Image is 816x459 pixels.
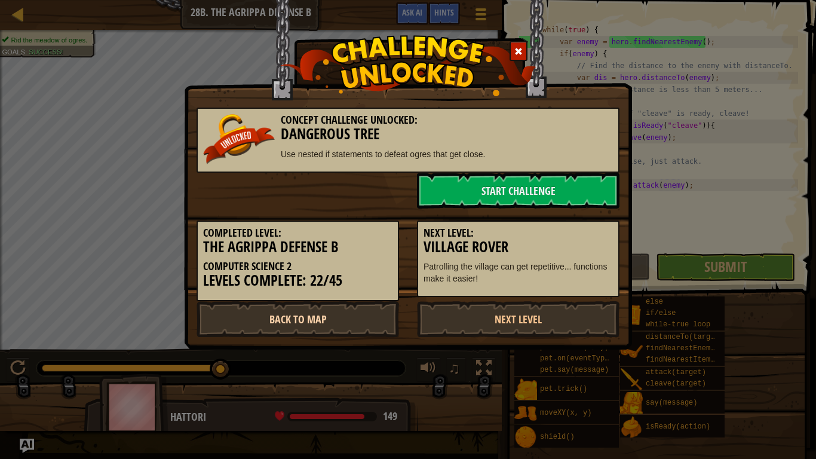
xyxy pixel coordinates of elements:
[280,35,536,96] img: challenge_unlocked.png
[417,173,619,209] a: Start Challenge
[424,227,613,239] h5: Next Level:
[203,114,275,164] img: unlocked_banner.png
[197,301,399,337] a: Back to Map
[203,227,392,239] h5: Completed Level:
[203,126,613,142] h3: Dangerous Tree
[203,273,392,289] h3: Levels Complete: 22/45
[203,239,392,255] h3: The Agrippa Defense B
[417,301,619,337] a: Next Level
[203,148,613,160] p: Use nested if statements to defeat ogres that get close.
[424,239,613,255] h3: Village Rover
[281,112,418,127] span: Concept Challenge Unlocked:
[424,261,613,284] p: Patrolling the village can get repetitive... functions make it easier!
[203,261,392,273] h5: Computer Science 2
